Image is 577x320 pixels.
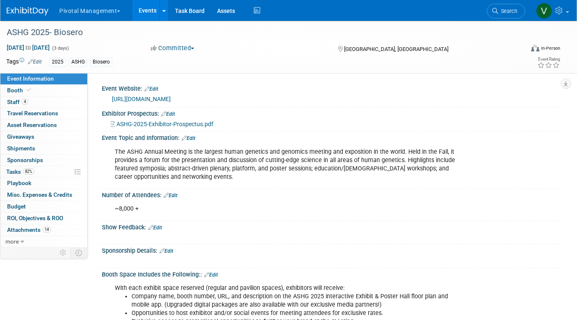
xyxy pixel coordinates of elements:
[0,236,87,247] a: more
[51,46,69,51] span: (3 days)
[102,132,560,142] div: Event Topic and Information:
[148,44,197,53] button: Committed
[6,44,50,51] span: [DATE] [DATE]
[7,75,54,82] span: Event Information
[132,292,466,309] li: Company name, booth number, URL, and description on the ASHG 2025 interactive Exhibit & Poster Ha...
[102,244,560,255] div: Sponsorship Details:
[69,58,87,66] div: ASHG
[102,107,560,118] div: Exhibitor Prospectus:
[0,178,87,189] a: Playbook
[132,309,466,317] li: Opportunities to host exhibitor and/or social events for meeting attendees for exclusive rates.
[0,213,87,224] a: ROI, Objectives & ROO
[7,215,63,221] span: ROI, Objectives & ROO
[7,191,72,198] span: Misc. Expenses & Credits
[204,272,218,278] a: Edit
[102,82,560,93] div: Event Website:
[112,96,171,102] a: [URL][DOMAIN_NAME]
[148,225,162,231] a: Edit
[24,44,32,51] span: to
[0,189,87,201] a: Misc. Expenses & Credits
[0,143,87,154] a: Shipments
[7,7,48,15] img: ExhibitDay
[0,85,87,96] a: Booth
[6,168,34,175] span: Tasks
[7,180,31,186] span: Playbook
[0,73,87,84] a: Event Information
[7,110,58,117] span: Travel Reservations
[43,226,51,233] span: 14
[159,248,173,254] a: Edit
[111,121,213,127] a: ASHG-2025-Exhibitor-Prospectus.pdf
[49,58,66,66] div: 2025
[109,144,471,185] div: The ASHG Annual Meeting is the largest human genetics and genomics meeting and exposition in the ...
[541,45,560,51] div: In-Person
[498,8,517,14] span: Search
[182,135,195,141] a: Edit
[22,99,28,105] span: 4
[7,87,33,94] span: Booth
[0,119,87,131] a: Asset Reservations
[116,121,213,127] span: ASHG-2025-Exhibitor-Prospectus.pdf
[7,133,34,140] span: Giveaways
[102,189,560,200] div: Number of Attendees:
[344,46,448,52] span: [GEOGRAPHIC_DATA], [GEOGRAPHIC_DATA]
[23,168,34,175] span: 82%
[487,4,525,18] a: Search
[0,97,87,108] a: Staff4
[7,226,51,233] span: Attachments
[0,201,87,212] a: Budget
[27,88,31,92] i: Booth reservation complete
[90,58,112,66] div: Biosero
[71,247,88,258] td: Toggle Event Tabs
[537,57,560,61] div: Event Rating
[478,43,560,56] div: Event Format
[7,203,26,210] span: Budget
[0,166,87,178] a: Tasks82%
[7,122,57,128] span: Asset Reservations
[7,145,35,152] span: Shipments
[7,157,43,163] span: Sponsorships
[0,108,87,119] a: Travel Reservations
[56,247,71,258] td: Personalize Event Tab Strip
[164,193,177,198] a: Edit
[5,238,19,245] span: more
[531,45,539,51] img: Format-Inperson.png
[0,131,87,142] a: Giveaways
[109,201,471,217] div: ~8,000 +
[7,99,28,105] span: Staff
[161,111,175,117] a: Edit
[102,268,560,279] div: Booth Space Includes the Following::
[0,155,87,166] a: Sponsorships
[4,25,513,40] div: ASHG 2025- Biosero
[144,86,158,92] a: Edit
[102,221,560,232] div: Show Feedback:
[536,3,552,19] img: Valerie Weld
[0,224,87,236] a: Attachments14
[28,59,42,65] a: Edit
[6,57,42,67] td: Tags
